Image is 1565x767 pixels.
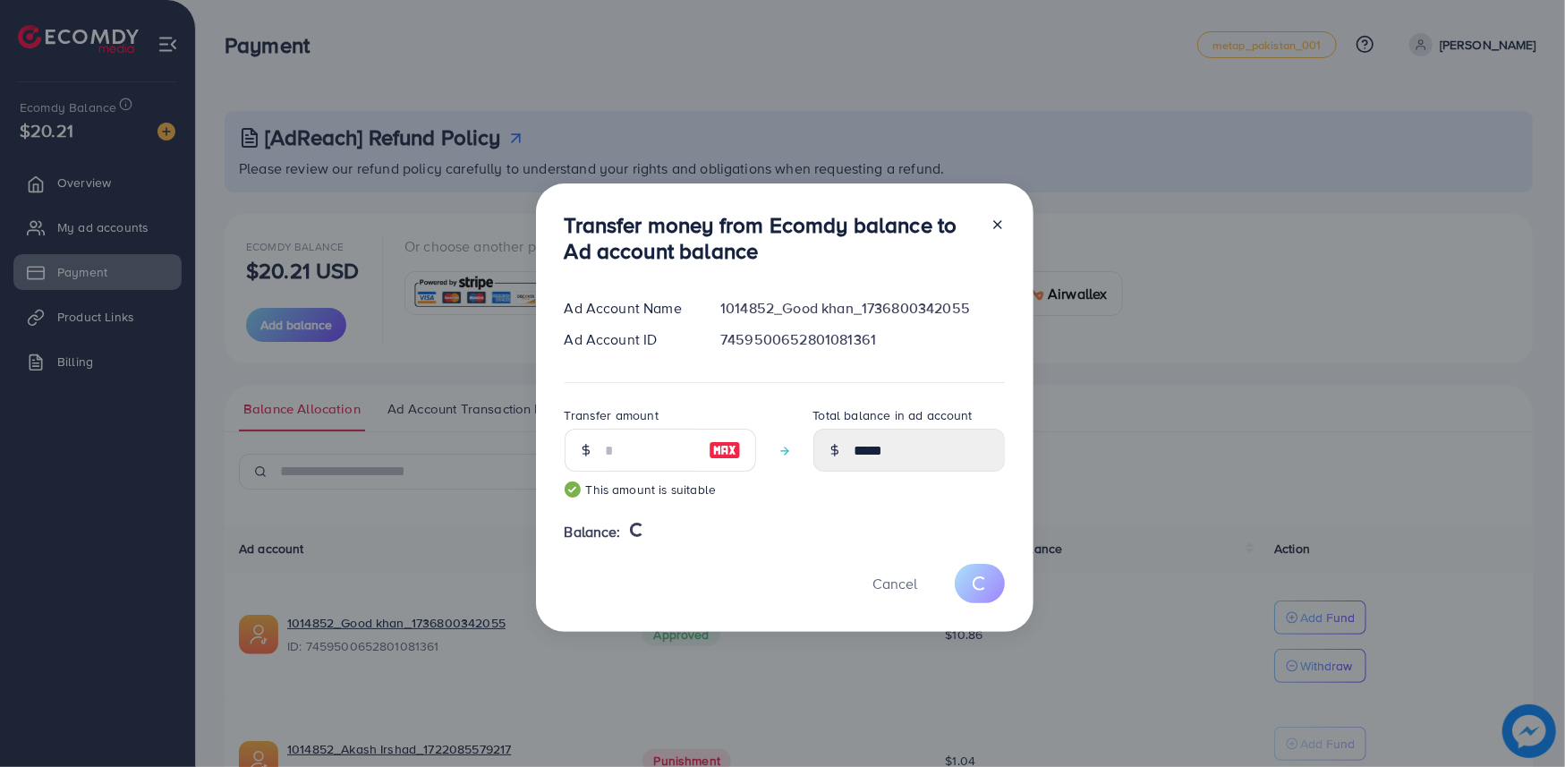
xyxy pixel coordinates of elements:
span: Balance: [565,522,621,542]
div: 1014852_Good khan_1736800342055 [706,298,1018,319]
div: Ad Account ID [550,329,707,350]
label: Total balance in ad account [813,406,973,424]
label: Transfer amount [565,406,659,424]
button: Cancel [851,564,940,602]
img: guide [565,482,581,498]
span: Cancel [873,574,918,593]
div: Ad Account Name [550,298,707,319]
img: image [709,439,741,461]
small: This amount is suitable [565,481,756,499]
h3: Transfer money from Ecomdy balance to Ad account balance [565,212,976,264]
div: 7459500652801081361 [706,329,1018,350]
